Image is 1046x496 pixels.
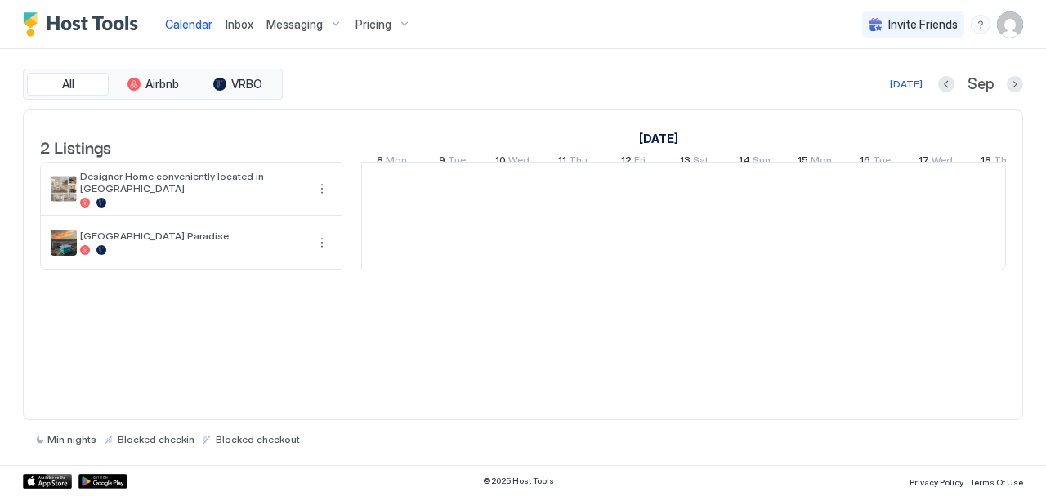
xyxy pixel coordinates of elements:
[80,170,306,194] span: Designer Home conveniently located in [GEOGRAPHIC_DATA]
[165,17,212,31] span: Calendar
[735,150,775,174] a: September 14, 2025
[739,154,750,171] span: 14
[312,179,332,199] button: More options
[910,472,963,489] a: Privacy Policy
[112,73,194,96] button: Airbnb
[977,150,1017,174] a: September 18, 2025
[23,12,145,37] a: Host Tools Logo
[355,17,391,32] span: Pricing
[680,154,691,171] span: 13
[569,154,588,171] span: Thu
[634,154,646,171] span: Fri
[23,69,283,100] div: tab-group
[753,154,771,171] span: Sun
[887,74,925,94] button: [DATE]
[554,150,592,174] a: September 11, 2025
[970,477,1023,487] span: Terms Of Use
[890,77,923,92] div: [DATE]
[558,154,566,171] span: 11
[1007,76,1023,92] button: Next month
[197,73,279,96] button: VRBO
[932,154,953,171] span: Wed
[914,150,957,174] a: September 17, 2025
[970,472,1023,489] a: Terms Of Use
[231,77,262,92] span: VRBO
[635,127,682,150] a: September 8, 2025
[508,154,530,171] span: Wed
[981,154,991,171] span: 18
[78,474,127,489] a: Google Play Store
[62,77,74,92] span: All
[51,176,77,202] div: listing image
[938,76,954,92] button: Previous month
[811,154,832,171] span: Mon
[386,154,407,171] span: Mon
[693,154,709,171] span: Sat
[873,154,891,171] span: Tue
[226,16,253,33] a: Inbox
[483,476,554,486] span: © 2025 Host Tools
[495,154,506,171] span: 10
[266,17,323,32] span: Messaging
[997,11,1023,38] div: User profile
[439,154,445,171] span: 9
[919,154,929,171] span: 17
[910,477,963,487] span: Privacy Policy
[888,17,958,32] span: Invite Friends
[165,16,212,33] a: Calendar
[793,150,836,174] a: September 15, 2025
[798,154,808,171] span: 15
[994,154,1012,171] span: Thu
[312,179,332,199] div: menu
[47,433,96,445] span: Min nights
[118,433,194,445] span: Blocked checkin
[145,77,179,92] span: Airbnb
[860,154,870,171] span: 16
[377,154,383,171] span: 8
[676,150,713,174] a: September 13, 2025
[968,75,994,94] span: Sep
[856,150,895,174] a: September 16, 2025
[312,233,332,252] div: menu
[216,433,300,445] span: Blocked checkout
[27,73,109,96] button: All
[621,154,632,171] span: 12
[448,154,466,171] span: Tue
[80,230,306,242] span: [GEOGRAPHIC_DATA] Paradise
[491,150,534,174] a: September 10, 2025
[40,134,111,159] span: 2 Listings
[971,15,990,34] div: menu
[435,150,470,174] a: September 9, 2025
[373,150,411,174] a: September 8, 2025
[617,150,650,174] a: September 12, 2025
[226,17,253,31] span: Inbox
[51,230,77,256] div: listing image
[312,233,332,252] button: More options
[23,474,72,489] a: App Store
